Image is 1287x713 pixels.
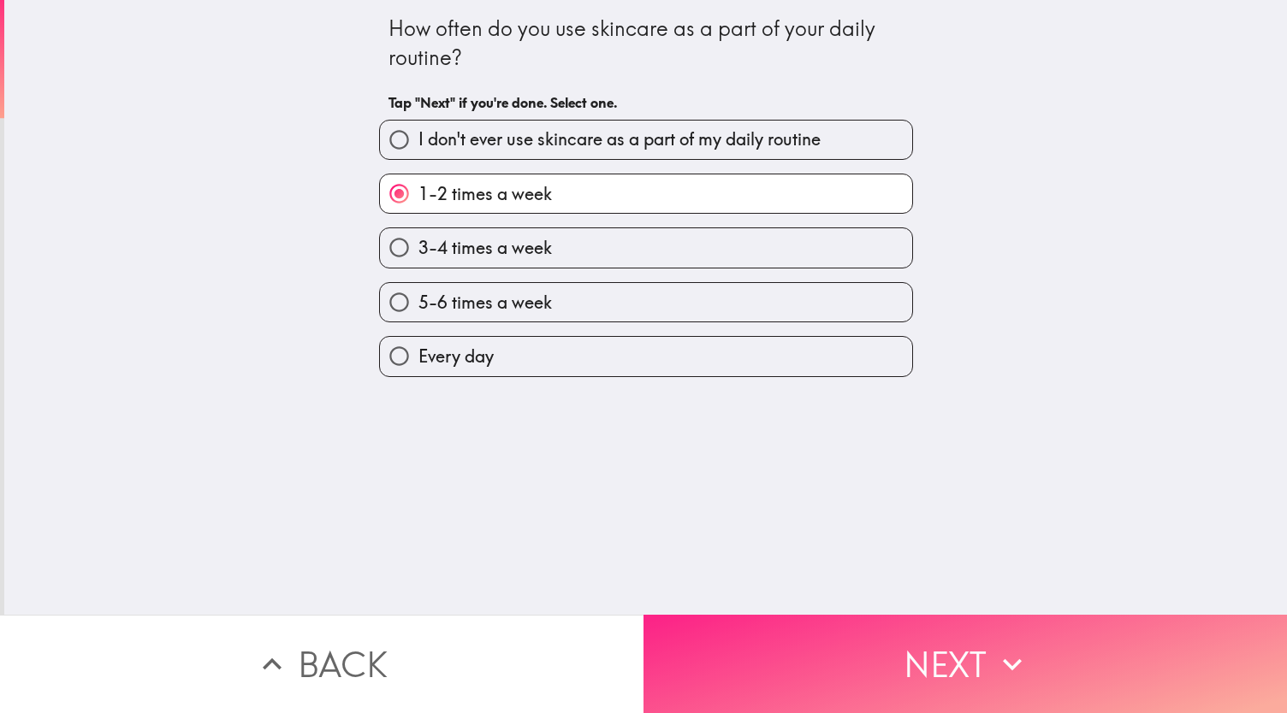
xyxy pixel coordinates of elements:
button: I don't ever use skincare as a part of my daily routine [380,121,912,159]
button: 5-6 times a week [380,283,912,321]
span: Every day [418,345,494,368]
span: 3-4 times a week [418,236,552,260]
h6: Tap "Next" if you're done. Select one. [388,93,904,112]
span: 1-2 times a week [418,182,552,206]
button: 3-4 times a week [380,228,912,267]
span: I don't ever use skincare as a part of my daily routine [418,127,821,151]
button: Next [643,615,1287,713]
span: 5-6 times a week [418,291,552,315]
button: Every day [380,337,912,375]
div: How often do you use skincare as a part of your daily routine? [388,15,904,72]
button: 1-2 times a week [380,174,912,213]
